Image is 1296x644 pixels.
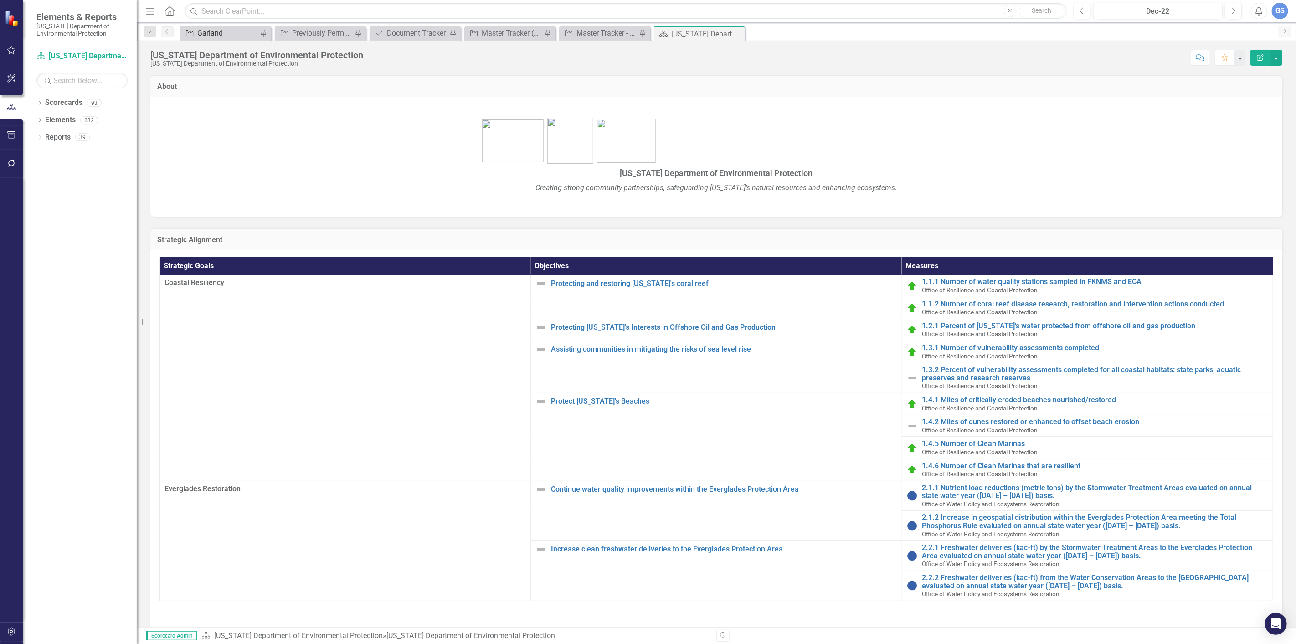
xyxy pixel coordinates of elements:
td: Double-Click to Edit [160,275,531,481]
div: 232 [80,116,98,124]
img: No Information [907,520,918,531]
img: Not Defined [535,322,546,333]
span: Office of Resilience and Coastal Protection [922,382,1038,390]
h3: About [157,83,1275,91]
div: GS [1272,3,1288,19]
input: Search ClearPoint... [185,3,1067,19]
a: 1.3.1 Number of vulnerability assessments completed [922,344,1268,352]
button: Dec-22 [1093,3,1223,19]
span: Office of Resilience and Coastal Protection [922,405,1038,412]
img: ClearPoint Strategy [5,10,21,26]
td: Double-Click to Edit Right Click for Context Menu [902,437,1273,459]
img: On Target [907,280,918,291]
h3: Strategic Alignment [157,236,1275,244]
a: Continue water quality improvements within the Everglades Protection Area [551,485,897,493]
a: 1.4.6 Number of Clean Marinas that are resilient [922,462,1268,470]
td: Double-Click to Edit Right Click for Context Menu [902,459,1273,481]
td: Double-Click to Edit Right Click for Context Menu [902,297,1273,319]
td: Double-Click to Edit Right Click for Context Menu [902,481,1273,511]
div: » [201,631,710,641]
img: Not Defined [907,421,918,431]
img: Not Defined [535,484,546,495]
td: Double-Click to Edit Right Click for Context Menu [902,511,1273,541]
span: Office of Water Policy and Ecosystems Restoration [922,560,1060,567]
div: Master Tracker (External) [482,27,542,39]
td: Double-Click to Edit Right Click for Context Menu [902,319,1273,341]
span: Office of Resilience and Coastal Protection [922,286,1038,294]
td: Double-Click to Edit Right Click for Context Menu [902,571,1273,601]
td: Double-Click to Edit [160,481,531,601]
a: Document Tracker [372,27,447,39]
div: [US_STATE] Department of Environmental Protection [386,631,555,640]
input: Search Below... [36,73,128,88]
span: Office of Resilience and Coastal Protection [922,308,1038,316]
span: Elements & Reports [36,11,128,22]
img: On Target [907,464,918,475]
div: Master Tracker - Current User [576,27,637,39]
div: [US_STATE] Department of Environmental Protection [150,60,363,67]
img: On Target [907,324,918,335]
a: 1.1.2 Number of coral reef disease research, restoration and intervention actions conducted [922,300,1268,308]
a: Master Tracker (External) [467,27,542,39]
div: Garland [197,27,257,39]
a: Elements [45,115,76,125]
div: [US_STATE] Department of Environmental Protection [671,28,743,40]
td: Double-Click to Edit Right Click for Context Menu [531,275,902,319]
span: Office of Resilience and Coastal Protection [922,330,1038,338]
span: Office of Resilience and Coastal Protection [922,470,1038,478]
a: Increase clean freshwater deliveries to the Everglades Protection Area [551,545,897,553]
span: Scorecard Admin [146,631,197,640]
span: [US_STATE] Department of Environmental Protection [620,168,813,178]
a: Garland [182,27,257,39]
a: 1.4.1 Miles of critically eroded beaches nourished/restored [922,396,1268,404]
span: Office of Resilience and Coastal Protection [922,426,1038,434]
span: Search [1032,7,1051,14]
a: 1.4.5 Number of Clean Marinas [922,440,1268,448]
a: 2.2.1 Freshwater deliveries (kac-ft) by the Stormwater Treatment Areas to the Everglades Protecti... [922,544,1268,560]
div: Previously Permitted Tracker [292,27,352,39]
a: 1.1.1 Number of water quality stations sampled in FKNMS and ECA [922,278,1268,286]
a: Protect [US_STATE]'s Beaches [551,397,897,405]
a: Reports [45,132,71,143]
td: Double-Click to Edit Right Click for Context Menu [531,541,902,601]
a: 1.4.2 Miles of dunes restored or enhanced to offset beach erosion [922,418,1268,426]
div: 39 [75,134,90,141]
img: No Information [907,580,918,591]
a: 2.1.2 Increase in geospatial distribution within the Everglades Protection Area meeting the Total... [922,514,1268,530]
td: Double-Click to Edit Right Click for Context Menu [902,541,1273,571]
img: On Target [907,442,918,453]
img: On Target [907,347,918,358]
a: Protecting and restoring [US_STATE]'s coral reef [551,280,897,288]
td: Double-Click to Edit Right Click for Context Menu [902,363,1273,393]
span: Office of Resilience and Coastal Protection [922,353,1038,360]
a: 2.1.1 Nutrient load reductions (metric tons) by the Stormwater Treatment Areas evaluated on annua... [922,484,1268,500]
em: Creating strong community partnerships, safeguarding [US_STATE]'s natural resources and enhancing... [536,183,897,192]
img: bhsp1.png [482,119,544,162]
img: Not Defined [535,344,546,355]
img: No Information [907,490,918,501]
a: Scorecards [45,98,82,108]
a: 1.2.1 Percent of [US_STATE]'s water protected from offshore oil and gas production [922,322,1268,330]
img: FL-DEP-LOGO-color-sam%20v4.jpg [547,118,593,164]
a: Protecting [US_STATE]'s Interests in Offshore Oil and Gas Production [551,323,897,332]
button: Search [1019,5,1065,17]
img: Not Defined [535,278,546,289]
img: On Target [907,399,918,410]
td: Double-Click to Edit Right Click for Context Menu [902,393,1273,415]
a: Assisting communities in mitigating the risks of sea level rise [551,345,897,353]
a: 2.2.2 Freshwater deliveries (kac-ft) from the Water Conservation Areas to the [GEOGRAPHIC_DATA] e... [922,574,1268,590]
span: Office of Water Policy and Ecosystems Restoration [922,500,1060,508]
img: Not Defined [535,396,546,407]
img: Not Defined [535,544,546,555]
img: bird1.png [597,119,656,163]
div: [US_STATE] Department of Environmental Protection [150,50,363,60]
div: Document Tracker [387,27,447,39]
a: 1.3.2 Percent of vulnerability assessments completed for all coastal habitats: state parks, aquat... [922,366,1268,382]
td: Double-Click to Edit Right Click for Context Menu [531,481,902,541]
span: Office of Water Policy and Ecosystems Restoration [922,530,1060,538]
div: 93 [87,99,102,107]
td: Double-Click to Edit Right Click for Context Menu [902,341,1273,363]
td: Double-Click to Edit Right Click for Context Menu [531,319,902,341]
span: Coastal Resiliency [165,278,526,288]
a: [US_STATE] Department of Environmental Protection [214,631,383,640]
